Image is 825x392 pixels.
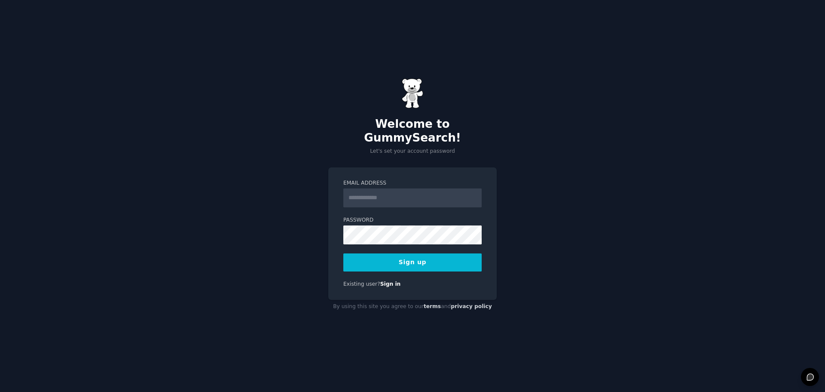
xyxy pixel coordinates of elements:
[343,179,482,187] label: Email Address
[328,148,497,155] p: Let's set your account password
[424,303,441,309] a: terms
[451,303,492,309] a: privacy policy
[328,300,497,314] div: By using this site you agree to our and
[343,253,482,272] button: Sign up
[343,281,380,287] span: Existing user?
[343,216,482,224] label: Password
[402,78,423,108] img: Gummy Bear
[328,117,497,145] h2: Welcome to GummySearch!
[380,281,401,287] a: Sign in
